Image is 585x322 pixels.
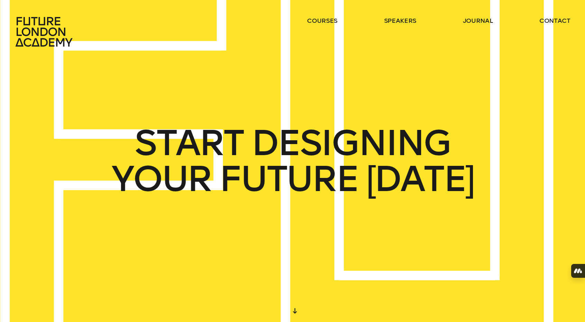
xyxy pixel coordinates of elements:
[134,125,243,161] span: START
[219,161,358,197] span: FUTURE
[539,17,570,25] a: contact
[463,17,493,25] a: journal
[384,17,416,25] a: speakers
[307,17,337,25] a: courses
[251,125,451,161] span: DESIGNING
[366,161,474,197] span: [DATE]
[111,161,211,197] span: YOUR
